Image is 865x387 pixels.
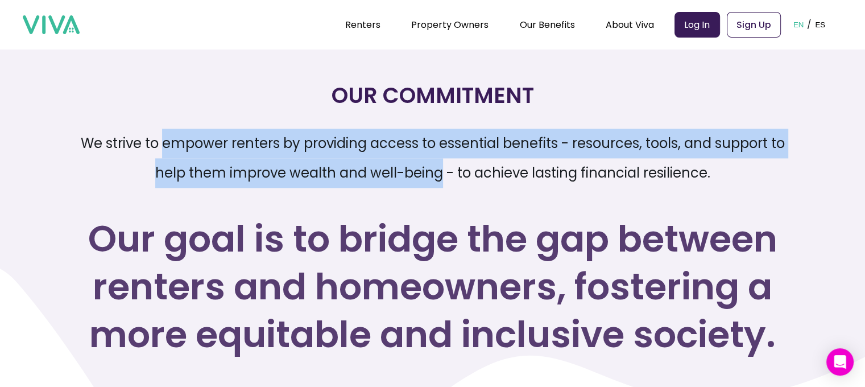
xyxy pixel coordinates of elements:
[23,15,80,35] img: viva
[68,81,797,110] h2: Our Commitment
[790,7,808,42] button: EN
[606,10,654,39] div: About Viva
[345,18,380,31] a: Renters
[727,12,781,38] a: Sign Up
[807,16,812,33] p: /
[68,129,797,188] p: We strive to empower renters by providing access to essential benefits - resources, tools, and su...
[411,18,489,31] a: Property Owners
[674,12,720,38] a: Log In
[826,348,854,376] div: Open Intercom Messenger
[519,10,574,39] div: Our Benefits
[68,215,797,359] h3: Our goal is to bridge the gap between renters and homeowners, fostering a more equitable and incl...
[812,7,829,42] button: ES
